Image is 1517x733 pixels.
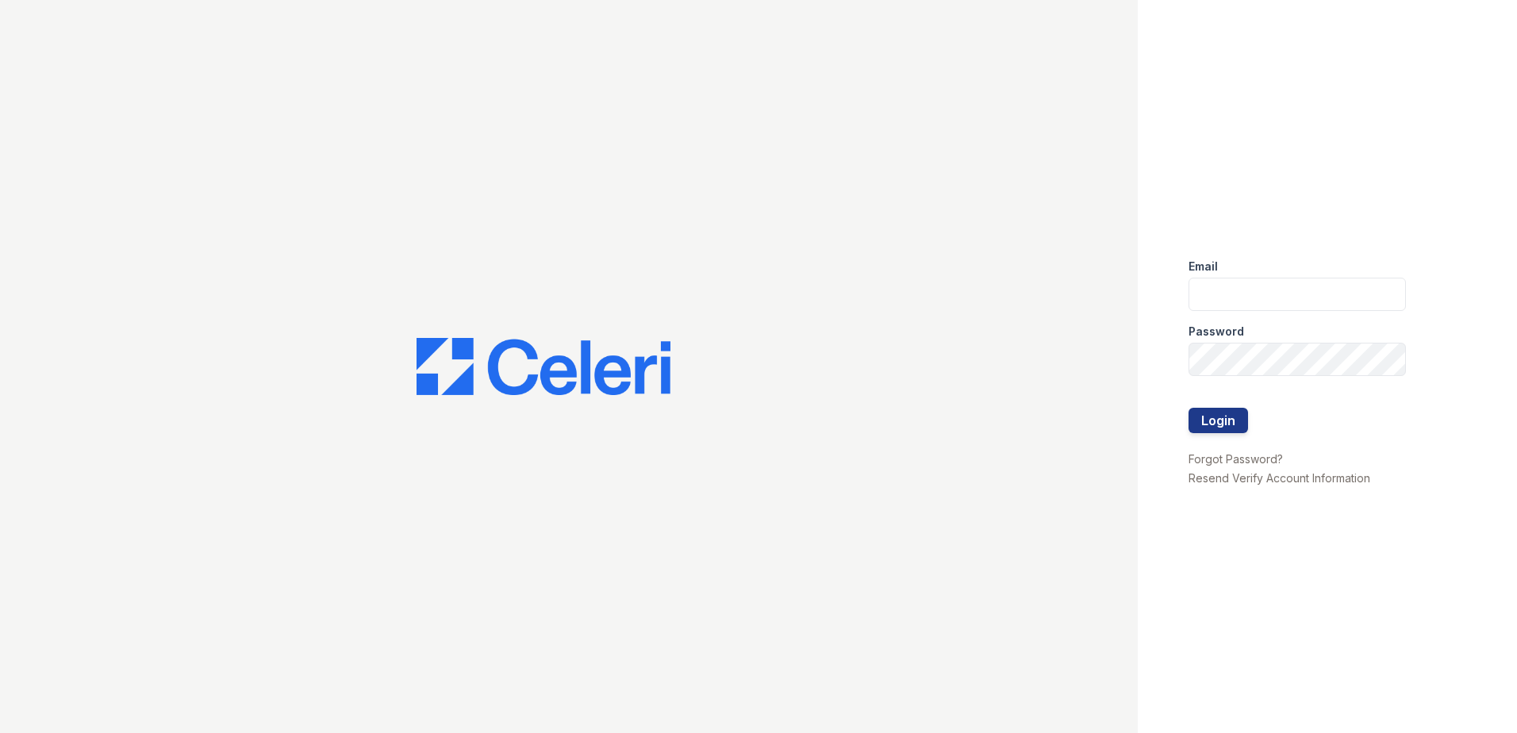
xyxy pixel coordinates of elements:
[417,338,670,395] img: CE_Logo_Blue-a8612792a0a2168367f1c8372b55b34899dd931a85d93a1a3d3e32e68fde9ad4.png
[1189,324,1244,340] label: Password
[1189,259,1218,274] label: Email
[1189,408,1248,433] button: Login
[1189,452,1283,466] a: Forgot Password?
[1189,471,1370,485] a: Resend Verify Account Information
